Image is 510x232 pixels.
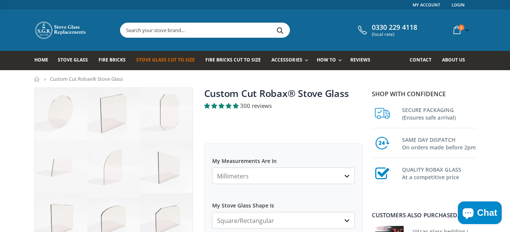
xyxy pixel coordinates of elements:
a: 0 [450,23,471,37]
span: 0 [458,25,464,31]
img: Stove Glass Replacement [34,21,87,40]
a: Fire Bricks Cut To Size [205,51,267,70]
span: Reviews [350,57,370,63]
a: About us [442,51,471,70]
h3: QUALITY ROBAX GLASS At a competitive price [402,164,476,181]
a: Custom Cut Robax® Stove Glass [204,87,349,100]
span: Stove Glass [58,57,88,63]
h3: SAME DAY DISPATCH On orders made before 2pm [402,135,476,151]
span: 4.94 stars [204,102,240,109]
a: Contact [410,51,437,70]
label: My Stove Glass Shape Is [212,195,355,209]
div: Customers also purchased... [372,212,476,218]
p: Shop with confidence [372,89,476,98]
span: 0330 229 4118 [372,23,417,32]
a: How To [317,51,345,70]
a: Reviews [350,51,376,70]
a: Stove Glass Cut To Size [136,51,200,70]
span: (local rate) [372,32,417,37]
h3: SECURE PACKAGING (Ensures safe arrival) [402,105,476,121]
span: Contact [410,57,431,63]
span: Home [34,57,48,63]
span: Stove Glass Cut To Size [136,57,195,63]
a: Stove Glass [58,51,94,70]
inbox-online-store-chat: Shopify online store chat [456,201,504,226]
span: Custom Cut Robax® Stove Glass [50,75,123,82]
a: Accessories [271,51,311,70]
span: How To [317,57,336,63]
label: My Measurements Are In [212,151,355,164]
button: Search [272,23,289,37]
span: About us [442,57,465,63]
a: 0330 229 4118 (local rate) [356,23,417,37]
span: Fire Bricks [99,57,126,63]
a: Fire Bricks [99,51,131,70]
a: Home [34,51,54,70]
a: Home [34,77,40,81]
span: Fire Bricks Cut To Size [205,57,261,63]
span: Accessories [271,57,302,63]
span: 300 reviews [240,102,272,109]
input: Search your stove brand... [120,23,374,37]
